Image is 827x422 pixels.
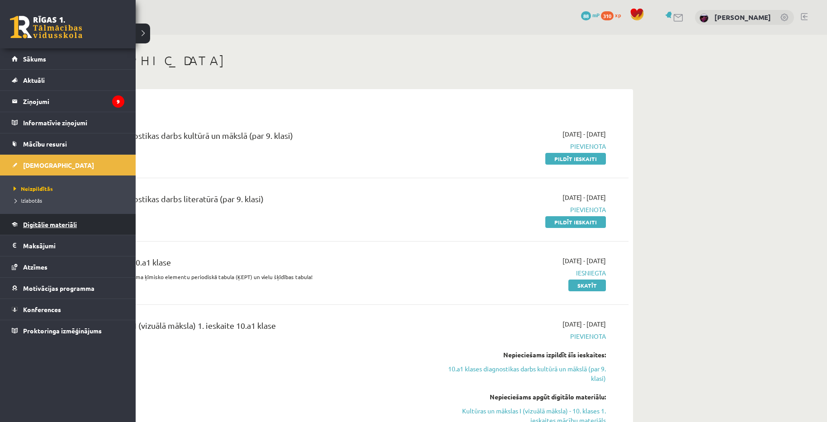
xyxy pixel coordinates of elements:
span: Digitālie materiāli [23,220,77,228]
span: [DATE] - [DATE] [562,129,606,139]
span: mP [592,11,600,19]
a: 88 mP [581,11,600,19]
a: Atzīmes [12,256,124,277]
a: Maksājumi [12,235,124,256]
span: Pievienota [435,205,606,214]
a: Proktoringa izmēģinājums [12,320,124,341]
span: Mācību resursi [23,140,67,148]
span: xp [615,11,621,19]
span: Neizpildītās [11,185,53,192]
span: [DEMOGRAPHIC_DATA] [23,161,94,169]
div: 10.a1 klases diagnostikas darbs kultūrā un mākslā (par 9. klasi) [68,129,422,146]
legend: Maksājumi [23,235,124,256]
a: 10.a1 klases diagnostikas darbs kultūrā un mākslā (par 9. klasi) [435,364,606,383]
a: Aktuāli [12,70,124,90]
legend: Ziņojumi [23,91,124,112]
a: Informatīvie ziņojumi [12,112,124,133]
a: [PERSON_NAME] [714,13,771,22]
a: Motivācijas programma [12,278,124,299]
a: Konferences [12,299,124,320]
p: Pildot ieskaiti ir nepieciešama ķīmisko elementu periodiskā tabula (ĶEPT) un vielu šķīdības tabula! [68,273,422,281]
a: Rīgas 1. Tālmācības vidusskola [10,16,82,38]
a: Sākums [12,48,124,69]
a: Pildīt ieskaiti [545,216,606,228]
a: Ziņojumi9 [12,91,124,112]
span: Izlabotās [11,197,42,204]
span: Proktoringa izmēģinājums [23,327,102,335]
div: Nepieciešams apgūt digitālo materiālu: [435,392,606,402]
a: Izlabotās [11,196,127,204]
i: 9 [112,95,124,108]
a: 310 xp [601,11,625,19]
span: Pievienota [435,332,606,341]
span: [DATE] - [DATE] [562,319,606,329]
div: Kultūra un māksla I (vizuālā māksla) 1. ieskaite 10.a1 klase [68,319,422,336]
a: Mācību resursi [12,133,124,154]
span: Atzīmes [23,263,47,271]
img: Aivars Brālis [699,14,709,23]
div: Ķīmija 1. ieskaite 10.a1 klase [68,256,422,273]
span: Motivācijas programma [23,284,95,292]
span: [DATE] - [DATE] [562,256,606,266]
div: 10.a1 klases diagnostikas darbs literatūrā (par 9. klasi) [68,193,422,209]
span: Iesniegta [435,268,606,278]
a: Digitālie materiāli [12,214,124,235]
span: [DATE] - [DATE] [562,193,606,202]
a: [DEMOGRAPHIC_DATA] [12,155,124,175]
a: Neizpildītās [11,185,127,193]
h1: [DEMOGRAPHIC_DATA] [54,53,633,68]
span: Konferences [23,305,61,313]
span: 310 [601,11,614,20]
legend: Informatīvie ziņojumi [23,112,124,133]
a: Skatīt [568,280,606,291]
span: Aktuāli [23,76,45,84]
span: Sākums [23,55,46,63]
a: Pildīt ieskaiti [545,153,606,165]
div: Nepieciešams izpildīt šīs ieskaites: [435,350,606,360]
span: Pievienota [435,142,606,151]
span: 88 [581,11,591,20]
